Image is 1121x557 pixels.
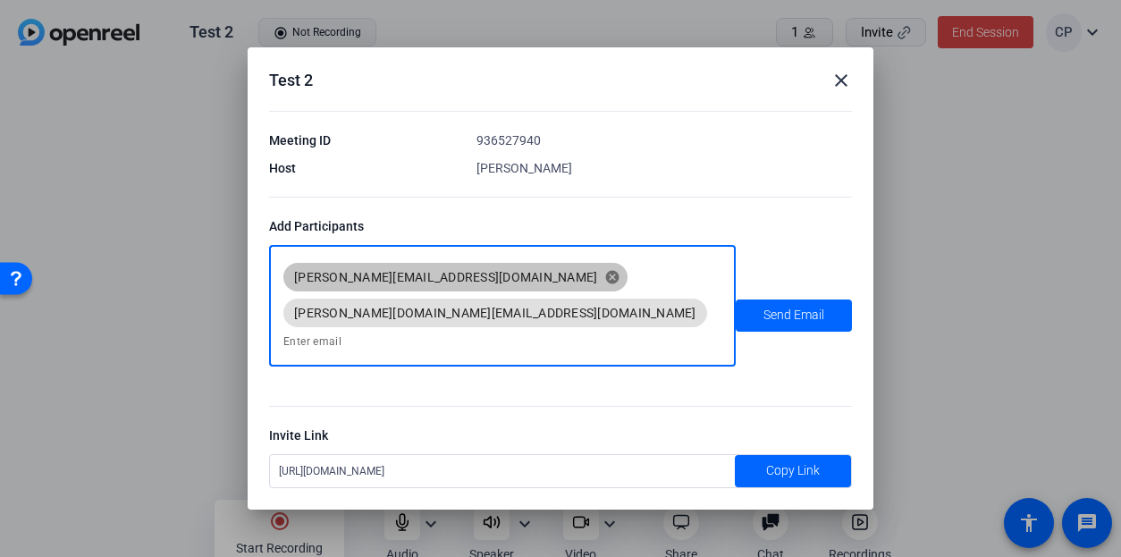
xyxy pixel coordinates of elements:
button: Copy Link [735,455,851,487]
span: [PERSON_NAME][DOMAIN_NAME][EMAIL_ADDRESS][DOMAIN_NAME] [294,304,696,322]
div: [URL][DOMAIN_NAME] [270,455,735,487]
div: Invite Link [269,426,852,444]
div: Test 2 [269,70,313,91]
span: Send Email [763,306,824,325]
div: [PERSON_NAME] [476,159,852,177]
mat-icon: close [830,70,852,91]
div: 936527940 [476,131,852,149]
button: Send Email [736,300,852,332]
input: Enter email [283,331,721,352]
mat-icon: cancel [597,269,628,285]
span: Copy Link [766,461,820,480]
div: Host [269,159,457,177]
div: Meeting ID [269,131,457,149]
div: Add Participants [269,217,852,235]
span: [PERSON_NAME][EMAIL_ADDRESS][DOMAIN_NAME] [294,268,597,286]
